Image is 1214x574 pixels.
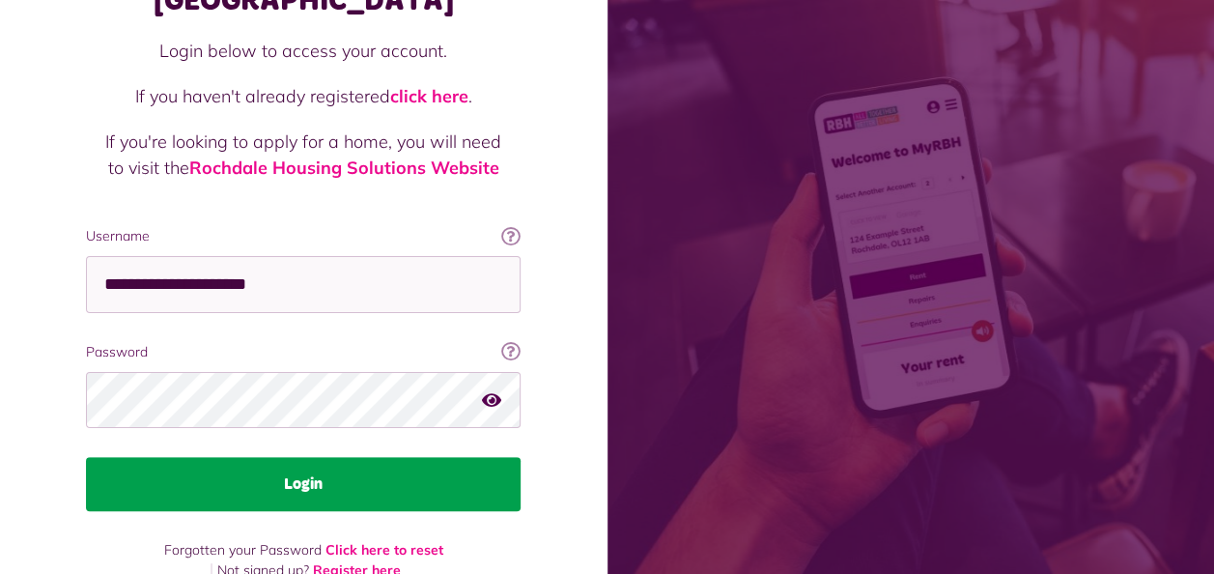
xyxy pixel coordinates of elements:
p: If you haven't already registered . [105,83,501,109]
a: click here [390,85,468,107]
label: Username [86,226,521,246]
span: Forgotten your Password [164,541,322,559]
a: Rochdale Housing Solutions Website [189,157,499,179]
p: If you're looking to apply for a home, you will need to visit the [105,129,501,181]
p: Login below to access your account. [105,38,501,64]
a: Click here to reset [325,541,443,559]
button: Login [86,457,521,511]
label: Password [86,342,521,362]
